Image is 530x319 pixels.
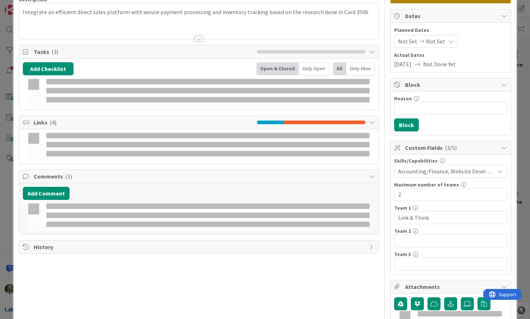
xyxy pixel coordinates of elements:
[394,251,411,257] label: Team 3
[398,37,417,46] span: Not Set
[51,48,58,55] span: ( 3 )
[405,282,498,291] span: Attachments
[405,143,498,152] span: Custom Fields
[256,62,299,75] div: Open & Closed
[34,118,254,127] span: Links
[394,26,507,34] span: Planned Dates
[394,158,507,163] div: Skills/Capabilities
[394,60,412,68] span: [DATE]
[34,47,254,56] span: Tasks
[426,37,445,46] span: Not Set
[23,8,375,16] p: Integrate an efficient direct sales platform with secure payment processing and inventory trackin...
[34,172,366,181] span: Comments
[346,62,375,75] div: Only Mine
[23,187,70,200] button: Add Comment
[405,12,498,20] span: Dates
[23,62,74,75] button: Add Checklist
[394,181,459,188] label: Maximum number of teams
[50,119,57,126] span: ( 4 )
[299,62,329,75] div: Only Open
[445,144,457,151] span: ( 3/5 )
[394,95,412,102] label: Reason
[333,62,346,75] div: All
[405,80,498,89] span: Block
[34,243,366,251] span: History
[394,51,507,59] span: Actual Dates
[394,228,411,234] label: Team 2
[394,205,411,211] label: Team 1
[65,173,72,180] span: ( 1 )
[15,1,33,10] span: Support
[398,167,494,176] span: Accounting/Finance, Website Development
[423,60,456,68] span: Not Done Yet
[394,118,419,131] button: Block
